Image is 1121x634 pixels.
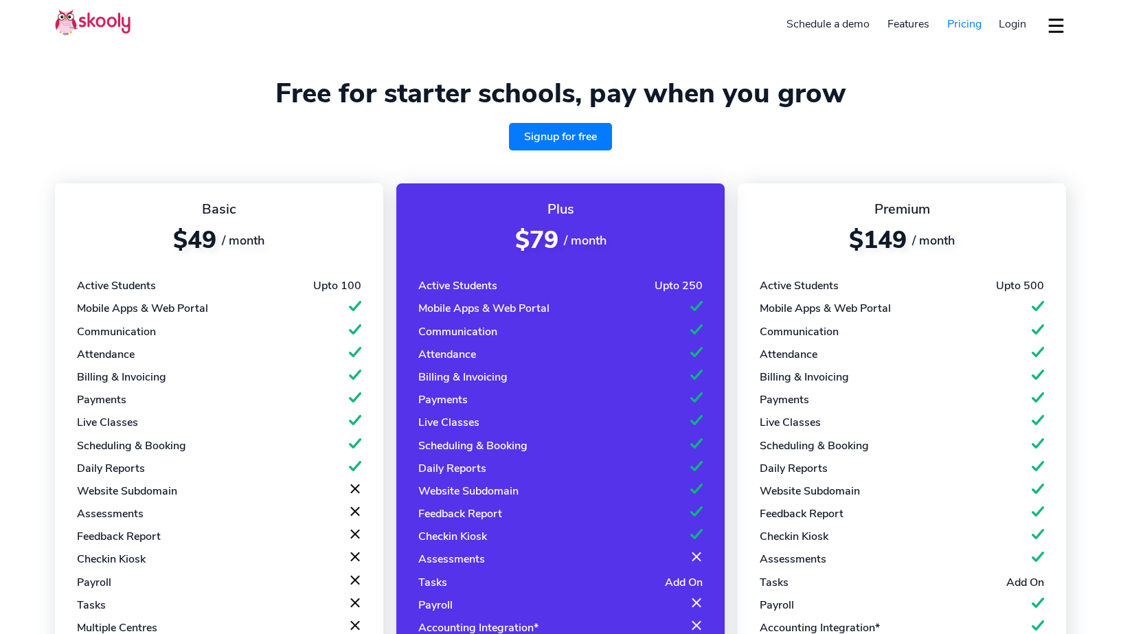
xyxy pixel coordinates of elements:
[1046,10,1066,41] button: dropdown menu
[77,370,166,385] div: Billing & Invoicing
[760,506,843,521] div: Feedback Report
[849,224,907,256] span: $149
[77,484,177,499] div: Website Subdomain
[515,224,558,256] span: $79
[77,324,156,339] div: Communication
[418,484,519,499] div: Website Subdomain
[418,438,528,453] div: Scheduling & Booking
[999,16,1026,32] span: Login
[879,13,938,35] a: Features
[77,347,135,362] div: Attendance
[418,347,476,362] div: Attendance
[55,77,1066,110] h1: Free for starter schools, pay when you grow
[77,301,208,316] div: Mobile Apps & Web Portal
[947,16,982,32] span: Pricing
[990,13,1035,35] a: Login
[760,461,828,476] div: Daily Reports
[760,347,817,362] div: Attendance
[418,200,703,218] div: Plus
[77,278,156,293] div: Active Students
[77,552,146,567] div: Checkin Kiosk
[313,278,361,293] div: Upto 100
[418,370,508,385] div: Billing & Invoicing
[418,324,497,339] div: Communication
[938,13,990,35] a: Pricing
[418,392,468,407] div: Payments
[912,232,955,249] span: / month
[77,529,161,544] div: Feedback Report
[760,278,839,293] div: Active Students
[509,123,612,150] a: Signup for free
[77,438,186,453] div: Scheduling & Booking
[77,461,145,476] div: Daily Reports
[760,392,809,407] div: Payments
[778,13,879,35] a: Schedule a demo
[77,506,144,521] div: Assessments
[760,415,821,430] div: Live Classes
[418,598,453,613] div: Payroll
[418,301,550,316] div: Mobile Apps & Web Portal
[418,575,447,590] div: Tasks
[77,415,138,430] div: Live Classes
[760,324,839,339] div: Communication
[655,278,703,293] div: Upto 250
[77,200,361,218] div: Basic
[760,200,1044,218] div: Premium
[665,575,703,590] div: Add On
[55,9,131,36] img: Skooly
[173,224,216,256] span: $49
[760,438,869,453] div: Scheduling & Booking
[564,232,607,249] span: / month
[418,529,487,544] div: Checkin Kiosk
[760,484,860,499] div: Website Subdomain
[996,278,1044,293] div: Upto 500
[418,506,502,521] div: Feedback Report
[77,392,126,407] div: Payments
[222,232,264,249] span: / month
[418,415,479,430] div: Live Classes
[760,370,849,385] div: Billing & Invoicing
[418,552,485,567] div: Assessments
[77,575,111,590] div: Payroll
[760,301,891,316] div: Mobile Apps & Web Portal
[760,529,828,544] div: Checkin Kiosk
[418,461,486,476] div: Daily Reports
[77,598,106,613] div: Tasks
[418,278,497,293] div: Active Students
